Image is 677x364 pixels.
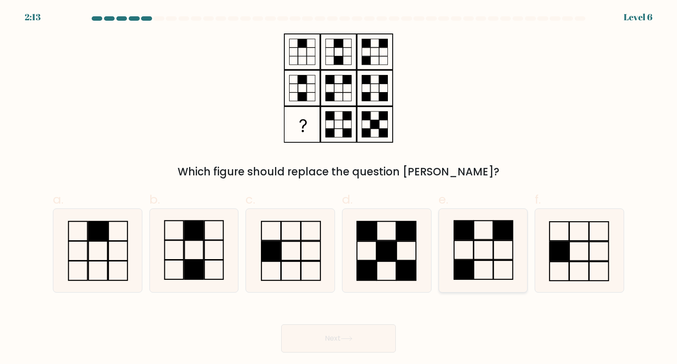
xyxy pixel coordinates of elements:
[439,191,448,208] span: e.
[246,191,255,208] span: c.
[342,191,353,208] span: d.
[149,191,160,208] span: b.
[25,11,41,24] div: 2:13
[53,191,63,208] span: a.
[535,191,541,208] span: f.
[58,164,619,180] div: Which figure should replace the question [PERSON_NAME]?
[281,324,396,353] button: Next
[624,11,652,24] div: Level 6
